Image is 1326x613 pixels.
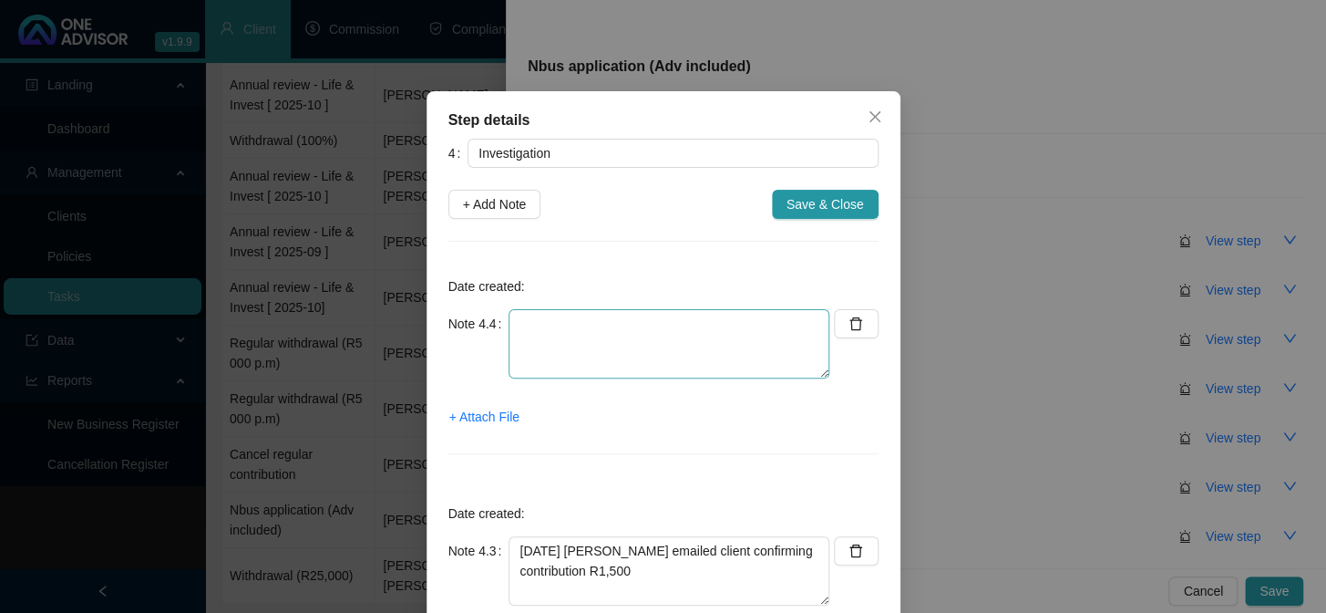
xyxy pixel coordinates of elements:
[868,109,882,124] span: close
[448,139,468,168] label: 4
[448,276,879,296] p: Date created:
[448,402,520,431] button: + Attach File
[448,309,509,338] label: Note 4.4
[448,109,879,131] div: Step details
[772,190,879,219] button: Save & Close
[449,407,519,427] span: + Attach File
[848,544,863,558] span: delete
[448,190,541,219] button: + Add Note
[448,536,509,566] label: Note 4.3
[786,194,864,214] span: Save & Close
[463,194,527,214] span: + Add Note
[848,317,863,331] span: delete
[860,102,889,131] button: Close
[448,504,879,524] p: Date created:
[509,536,829,606] textarea: [DATE] [PERSON_NAME] emailed client confirming contribution R1,500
